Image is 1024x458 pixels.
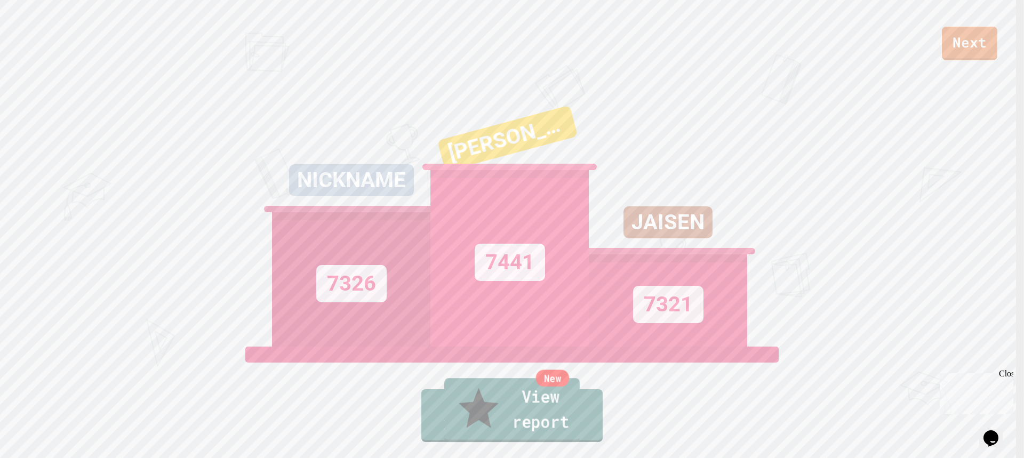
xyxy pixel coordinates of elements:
[942,27,997,60] a: Next
[289,164,414,196] div: NICKNAME
[475,244,545,281] div: 7441
[633,286,703,323] div: 7321
[935,369,1013,414] iframe: chat widget
[437,105,578,171] div: [PERSON_NAME]
[623,206,713,238] div: JAISEN
[4,4,74,68] div: Chat with us now!Close
[444,378,580,442] a: View report
[316,265,387,302] div: 7326
[536,369,570,387] div: New
[979,415,1013,447] iframe: chat widget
